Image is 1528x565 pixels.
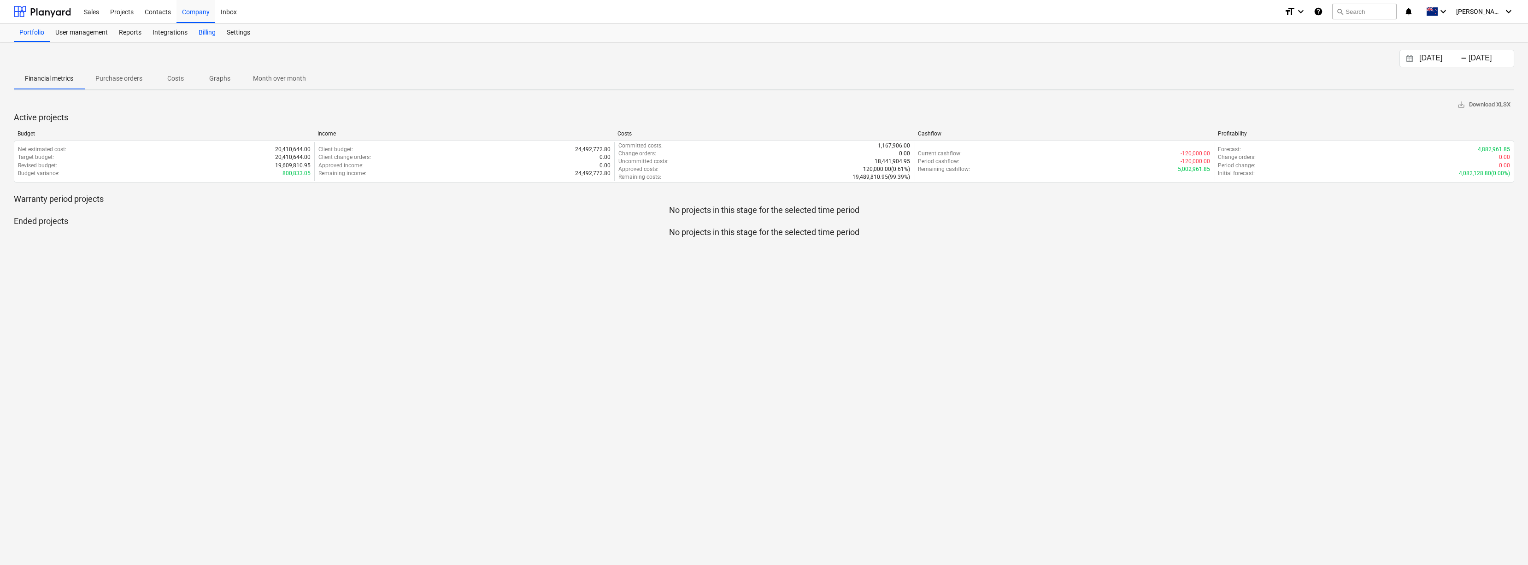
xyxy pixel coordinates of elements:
p: 0.00 [599,162,611,170]
p: Ended projects [14,216,1514,227]
button: Interact with the calendar and add the check-in date for your trip. [1402,53,1417,64]
p: Budget variance : [18,170,59,177]
p: -120,000.00 [1181,158,1210,165]
p: Period change : [1218,162,1255,170]
button: Download XLSX [1453,98,1514,112]
p: Approved costs : [618,165,658,173]
a: Reports [113,24,147,42]
p: Graphs [209,74,231,83]
p: Remaining cashflow : [918,165,970,173]
p: 0.00 [1499,153,1510,161]
p: Period cashflow : [918,158,959,165]
p: Month over month [253,74,306,83]
span: save_alt [1457,100,1465,109]
p: Warranty period projects [14,194,1514,205]
i: keyboard_arrow_down [1503,6,1514,17]
i: Knowledge base [1314,6,1323,17]
p: Financial metrics [25,74,73,83]
p: Approved income : [318,162,364,170]
p: Current cashflow : [918,150,962,158]
p: 800,833.05 [282,170,311,177]
p: 0.00 [599,153,611,161]
p: Active projects [14,112,1514,123]
p: Target budget : [18,153,54,161]
p: 0.00 [1499,162,1510,170]
p: 24,492,772.80 [575,146,611,153]
p: 19,489,810.95 ( 99.39% ) [852,173,910,181]
div: - [1461,56,1467,61]
p: 19,609,810.95 [275,162,311,170]
p: Client budget : [318,146,353,153]
div: Budget [18,130,310,137]
i: keyboard_arrow_down [1438,6,1449,17]
button: Search [1332,4,1397,19]
p: Costs [165,74,187,83]
i: notifications [1404,6,1413,17]
p: Committed costs : [618,142,663,150]
a: Billing [193,24,221,42]
p: Forecast : [1218,146,1241,153]
div: Cashflow [918,130,1211,137]
a: User management [50,24,113,42]
div: Costs [617,130,910,137]
p: 24,492,772.80 [575,170,611,177]
p: Purchase orders [95,74,142,83]
p: Remaining costs : [618,173,661,181]
p: 4,882,961.85 [1478,146,1510,153]
p: Change orders : [1218,153,1256,161]
p: Uncommitted costs : [618,158,669,165]
input: Start Date [1417,52,1464,65]
a: Integrations [147,24,193,42]
span: Download XLSX [1457,100,1510,110]
p: Remaining income : [318,170,366,177]
div: Profitability [1218,130,1510,137]
p: 20,410,644.00 [275,153,311,161]
p: Net estimated cost : [18,146,66,153]
p: 18,441,904.95 [875,158,910,165]
p: 20,410,644.00 [275,146,311,153]
p: Initial forecast : [1218,170,1255,177]
div: Income [317,130,610,137]
p: Client change orders : [318,153,371,161]
p: 1,167,906.00 [878,142,910,150]
input: End Date [1467,52,1514,65]
span: [PERSON_NAME] [1456,8,1502,15]
p: Change orders : [618,150,656,158]
a: Portfolio [14,24,50,42]
p: -120,000.00 [1181,150,1210,158]
i: format_size [1284,6,1295,17]
p: No projects in this stage for the selected time period [14,227,1514,238]
span: search [1336,8,1344,15]
p: 0.00 [899,150,910,158]
p: Revised budget : [18,162,57,170]
p: 5,002,961.85 [1178,165,1210,173]
p: 120,000.00 ( 0.61% ) [863,165,910,173]
iframe: Chat Widget [1482,521,1528,565]
i: keyboard_arrow_down [1295,6,1306,17]
p: No projects in this stage for the selected time period [14,205,1514,216]
p: 4,082,128.80 ( 0.00% ) [1459,170,1510,177]
a: Settings [221,24,256,42]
